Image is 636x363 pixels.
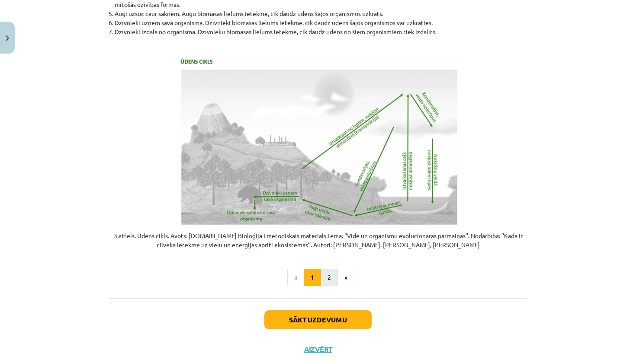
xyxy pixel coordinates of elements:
[115,9,527,18] li: Augi uzsūc caur saknēm. Augu biomasas lielums ietekmē, cik daudz ūdens šajos organismos uzkrāts.
[264,310,372,329] button: Sākt uzdevumu
[302,345,334,353] button: Aizvērt
[6,35,9,41] img: icon-close-lesson-0947bae3869378f0d4975bcd49f059093ad1ed9edebbc8119c70593378902aed.svg
[304,269,321,286] button: 1
[337,269,354,286] button: »
[109,231,527,249] p: 3.attēls. Ūdens cikls. Avots: [DOMAIN_NAME] Bioloģija I metodiskais materiāls.Tēma: ’’Vide un org...
[109,269,527,286] nav: Page navigation example
[115,27,527,36] li: Dzīvnieki izdala no organisma. Dzīvnieku biomasas lielums ietekmē, cik daudz ūdens no šiem organi...
[321,269,338,286] button: 2
[115,18,527,27] li: Dzīvnieki uzņem savā organismā. Dzīvnieki biomasas lielums ietekmē, cik daudz ūdens šajos organis...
